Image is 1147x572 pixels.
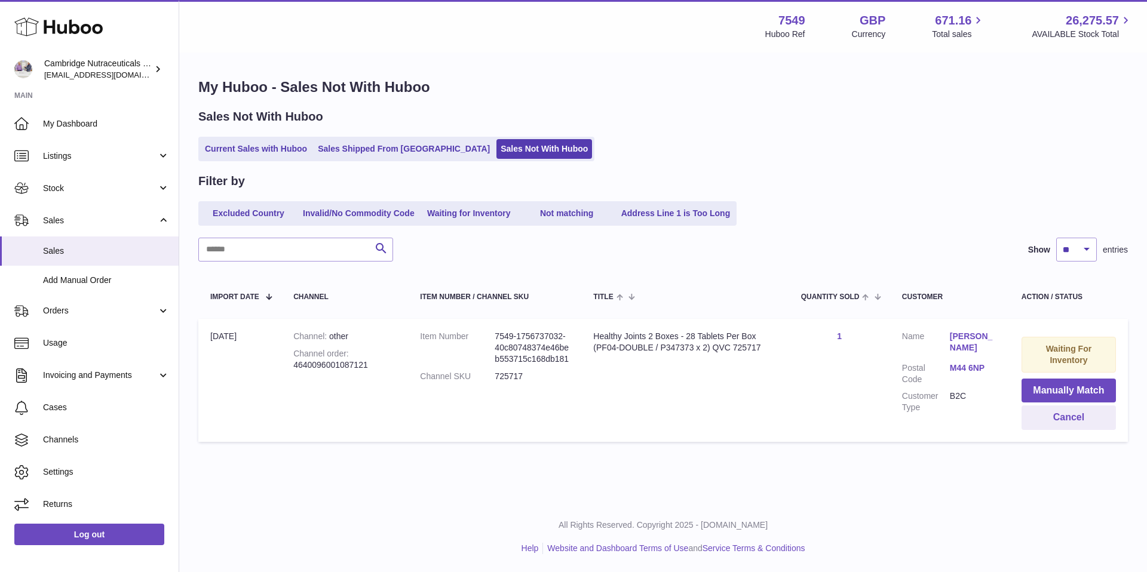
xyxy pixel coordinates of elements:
span: Returns [43,499,170,510]
strong: Channel [293,331,329,341]
span: Usage [43,337,170,349]
div: Healthy Joints 2 Boxes - 28 Tablets Per Box (PF04-DOUBLE / P347373 x 2) QVC 725717 [593,331,777,353]
span: 671.16 [935,13,971,29]
div: 4640096001087121 [293,348,396,371]
label: Show [1028,244,1050,256]
span: My Dashboard [43,118,170,130]
span: 26,275.57 [1066,13,1119,29]
p: All Rights Reserved. Copyright 2025 - [DOMAIN_NAME] [189,519,1137,531]
a: Sales Not With Huboo [496,139,592,159]
span: [EMAIL_ADDRESS][DOMAIN_NAME] [44,70,176,79]
dt: Postal Code [902,362,950,385]
a: Waiting for Inventory [421,204,517,223]
h2: Filter by [198,173,245,189]
span: entries [1103,244,1128,256]
a: Invalid/No Commodity Code [299,204,419,223]
dd: B2C [950,390,998,413]
a: 671.16 Total sales [932,13,985,40]
strong: GBP [860,13,885,29]
dd: 7549-1756737032-40c80748374e46beb553715c168db181 [495,331,569,365]
a: Log out [14,524,164,545]
a: Sales Shipped From [GEOGRAPHIC_DATA] [314,139,494,159]
td: [DATE] [198,319,281,442]
span: Orders [43,305,157,316]
span: Import date [210,293,259,301]
h2: Sales Not With Huboo [198,109,323,125]
span: Invoicing and Payments [43,370,157,381]
img: qvc@camnutra.com [14,60,32,78]
h1: My Huboo - Sales Not With Huboo [198,78,1128,97]
dt: Customer Type [902,390,950,413]
span: Add Manual Order [43,275,170,286]
a: Service Terms & Conditions [703,543,805,553]
span: Settings [43,466,170,478]
div: Huboo Ref [765,29,805,40]
a: Address Line 1 is Too Long [617,204,735,223]
button: Cancel [1022,405,1116,430]
strong: Waiting For Inventory [1046,344,1091,365]
strong: Channel order [293,349,349,358]
span: Cases [43,402,170,413]
a: 26,275.57 AVAILABLE Stock Total [1032,13,1133,40]
div: Cambridge Nutraceuticals Ltd [44,58,152,81]
span: Channels [43,434,170,445]
div: Customer [902,293,998,301]
a: [PERSON_NAME] [950,331,998,353]
span: Stock [43,183,157,194]
li: and [543,543,805,554]
span: Title [593,293,613,301]
dt: Name [902,331,950,356]
button: Manually Match [1022,379,1116,403]
a: Not matching [519,204,615,223]
strong: 7549 [778,13,805,29]
a: 1 [837,331,842,341]
span: Sales [43,245,170,257]
div: Action / Status [1022,293,1116,301]
a: M44 6NP [950,362,998,374]
dd: 725717 [495,371,569,382]
a: Help [522,543,539,553]
div: other [293,331,396,342]
span: Sales [43,215,157,226]
a: Excluded Country [201,204,296,223]
dt: Channel SKU [420,371,495,382]
span: Total sales [932,29,985,40]
div: Item Number / Channel SKU [420,293,569,301]
span: Quantity Sold [801,293,860,301]
dt: Item Number [420,331,495,365]
span: AVAILABLE Stock Total [1032,29,1133,40]
a: Current Sales with Huboo [201,139,311,159]
div: Currency [852,29,886,40]
div: Channel [293,293,396,301]
span: Listings [43,150,157,162]
a: Website and Dashboard Terms of Use [547,543,688,553]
